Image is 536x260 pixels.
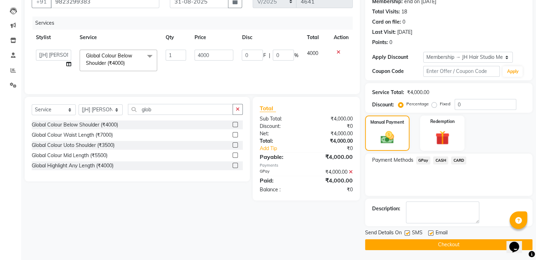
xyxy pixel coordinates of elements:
img: _gift.svg [431,129,454,147]
th: Action [329,30,353,45]
iframe: chat widget [506,232,529,253]
div: Apply Discount [372,54,423,61]
div: Total: [254,137,306,145]
div: Sub Total: [254,115,306,123]
div: 0 [402,18,405,26]
div: Services [32,17,358,30]
th: Qty [161,30,190,45]
div: Payments [260,162,353,168]
input: Enter Offer / Coupon Code [423,66,500,77]
div: Global Highlight Any Length (₹4000) [32,162,113,169]
span: GPay [416,156,431,165]
span: Total [260,105,276,112]
div: ₹0 [315,145,358,152]
button: Checkout [365,239,532,250]
div: Total Visits: [372,8,400,16]
div: Global Colour Uoto Shoulder (₹3500) [32,142,115,149]
div: Payable: [254,153,306,161]
span: CARD [451,156,466,165]
div: ₹0 [306,123,358,130]
span: 4000 [307,50,318,56]
input: Search or Scan [128,104,233,115]
div: Global Colour Below Shoulder (₹4000) [32,121,118,129]
div: Paid: [254,176,306,185]
label: Manual Payment [370,119,404,125]
span: CASH [433,156,448,165]
span: Email [436,229,448,238]
span: F [263,52,266,59]
th: Stylist [32,30,75,45]
div: Description: [372,205,400,212]
div: 18 [401,8,407,16]
span: % [294,52,298,59]
div: ₹0 [306,186,358,193]
span: Send Details On [365,229,402,238]
th: Total [302,30,329,45]
div: ₹4,000.00 [306,153,358,161]
div: ₹4,000.00 [306,115,358,123]
label: Redemption [430,118,455,125]
div: Points: [372,39,388,46]
th: Price [190,30,238,45]
div: ₹4,000.00 [306,137,358,145]
div: Global Colour Mid Length (₹5500) [32,152,107,159]
div: Net: [254,130,306,137]
button: Apply [503,66,523,77]
a: Add Tip [254,145,315,152]
span: Global Colour Below Shoulder (₹4000) [86,52,132,66]
a: x [125,60,128,66]
label: Fixed [440,101,450,107]
div: 0 [389,39,392,46]
div: Service Total: [372,89,404,96]
div: GPay [254,168,306,176]
div: ₹4,000.00 [306,130,358,137]
div: Card on file: [372,18,401,26]
div: Discount: [372,101,394,109]
div: ₹4,000.00 [407,89,429,96]
img: _cash.svg [376,130,398,145]
label: Percentage [406,101,429,107]
div: ₹4,000.00 [306,176,358,185]
span: Payment Methods [372,156,413,164]
span: | [269,52,270,59]
div: Last Visit: [372,29,396,36]
div: ₹4,000.00 [306,168,358,176]
span: SMS [412,229,423,238]
div: Balance : [254,186,306,193]
th: Disc [238,30,302,45]
div: [DATE] [397,29,412,36]
th: Service [75,30,161,45]
div: Discount: [254,123,306,130]
div: Coupon Code [372,68,423,75]
div: Global Colour Waist Length (₹7000) [32,131,113,139]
